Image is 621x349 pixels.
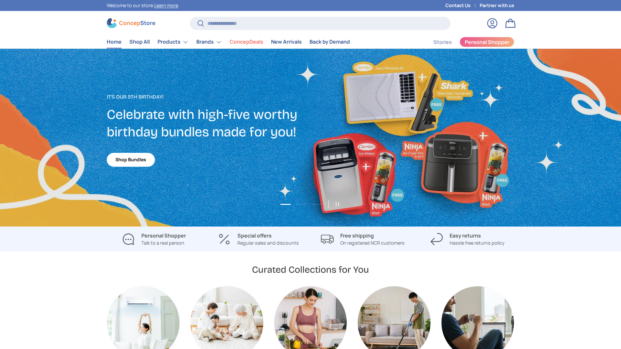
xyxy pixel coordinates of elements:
[418,36,514,48] nav: Secondary
[141,239,186,247] p: Talk to a real person
[420,232,514,247] a: Easy returns Hassle free returns policy
[450,232,481,239] strong: Easy returns
[271,36,302,48] a: New Arrivals
[450,239,505,247] p: Hassle free returns policy
[237,232,272,239] strong: Special offers
[316,232,410,247] a: Free shipping On registered NCR customers
[237,239,299,247] p: Regular sales and discounts
[107,232,201,247] a: Personal Shopper Talk to a real person
[192,36,226,48] summary: Brands
[230,36,263,48] a: ConcepDeals
[433,36,452,48] a: Stories
[107,153,155,167] a: Shop Bundles
[310,36,350,48] a: Back by Demand
[465,39,509,45] span: Personal Shopper
[154,36,192,48] summary: Products
[445,2,480,9] a: Contact Us
[158,36,189,48] a: Products
[107,36,122,48] a: Home
[480,2,514,9] a: Partner with us
[107,36,350,48] nav: Primary
[211,232,305,247] a: Special offers Regular sales and discounts
[460,37,514,47] a: Personal Shopper
[107,106,310,141] h2: Celebrate with high-five worthy birthday bundles made for you!
[340,239,405,247] p: On registered NCR customers
[107,18,155,28] img: ConcepStore
[107,93,310,101] p: It's our 5th Birthday!
[154,2,178,8] a: Learn more
[129,36,150,48] a: Shop All
[340,232,374,239] strong: Free shipping
[107,2,178,9] p: Welcome to our store.
[141,232,186,239] strong: Personal Shopper
[252,264,369,276] h2: Curated Collections for You
[196,36,222,48] a: Brands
